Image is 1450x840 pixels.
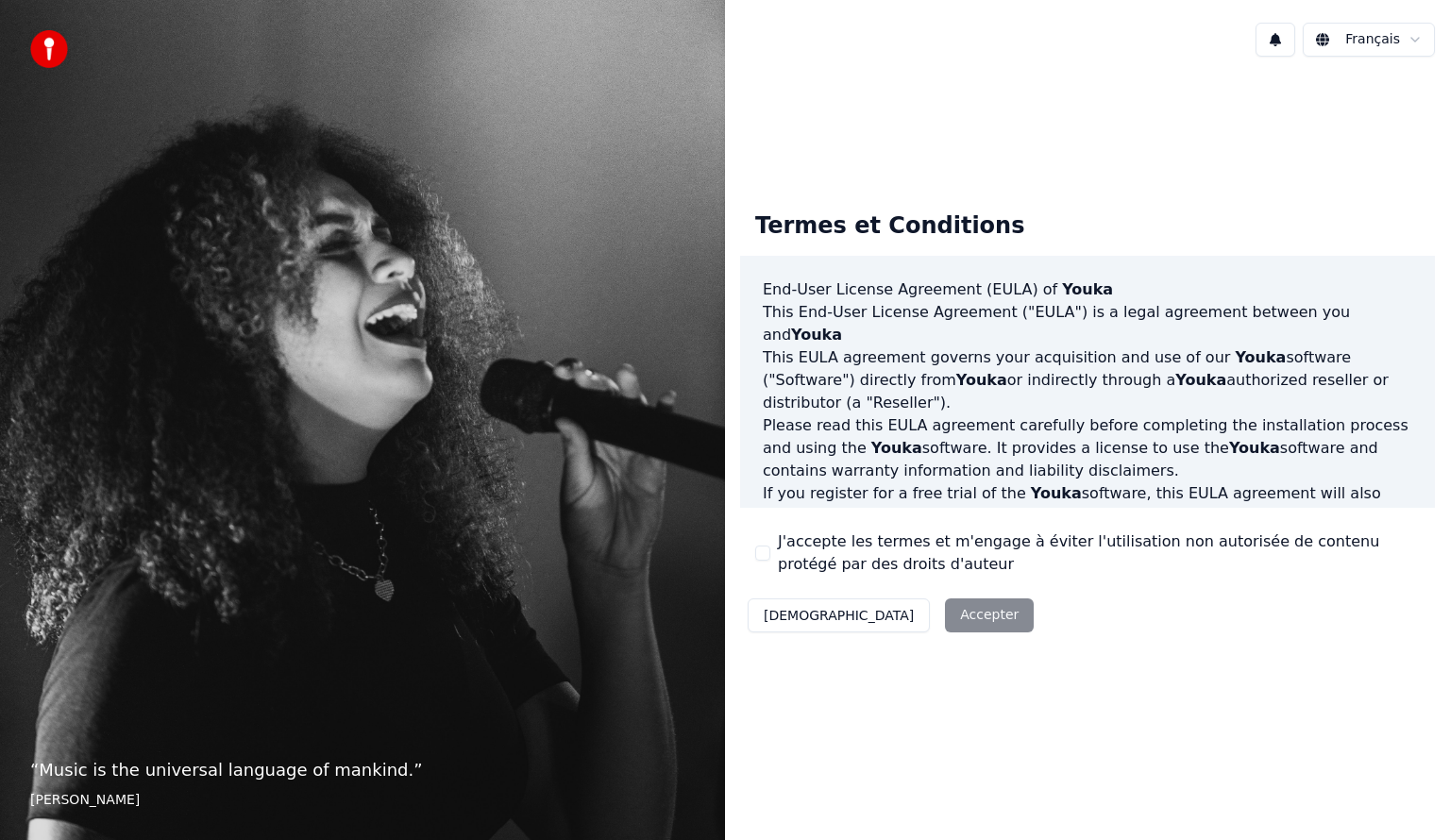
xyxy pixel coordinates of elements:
span: Youka [1175,371,1226,389]
span: Youka [1062,280,1113,298]
span: Youka [1229,439,1280,457]
span: Youka [956,371,1007,389]
p: Please read this EULA agreement carefully before completing the installation process and using th... [763,414,1412,482]
p: This End-User License Agreement ("EULA") is a legal agreement between you and [763,301,1412,346]
h3: End-User License Agreement (EULA) of [763,278,1412,301]
button: [DEMOGRAPHIC_DATA] [748,598,930,632]
p: “ Music is the universal language of mankind. ” [30,757,695,783]
span: Youka [1268,507,1319,525]
span: Youka [1235,348,1286,366]
span: Youka [791,326,842,344]
span: Youka [871,439,922,457]
img: youka [30,30,68,68]
p: This EULA agreement governs your acquisition and use of our software ("Software") directly from o... [763,346,1412,414]
span: Youka [1031,484,1082,502]
div: Termes et Conditions [740,196,1039,257]
label: J'accepte les termes et m'engage à éviter l'utilisation non autorisée de contenu protégé par des ... [778,530,1420,576]
footer: [PERSON_NAME] [30,791,695,810]
p: If you register for a free trial of the software, this EULA agreement will also govern that trial... [763,482,1412,573]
